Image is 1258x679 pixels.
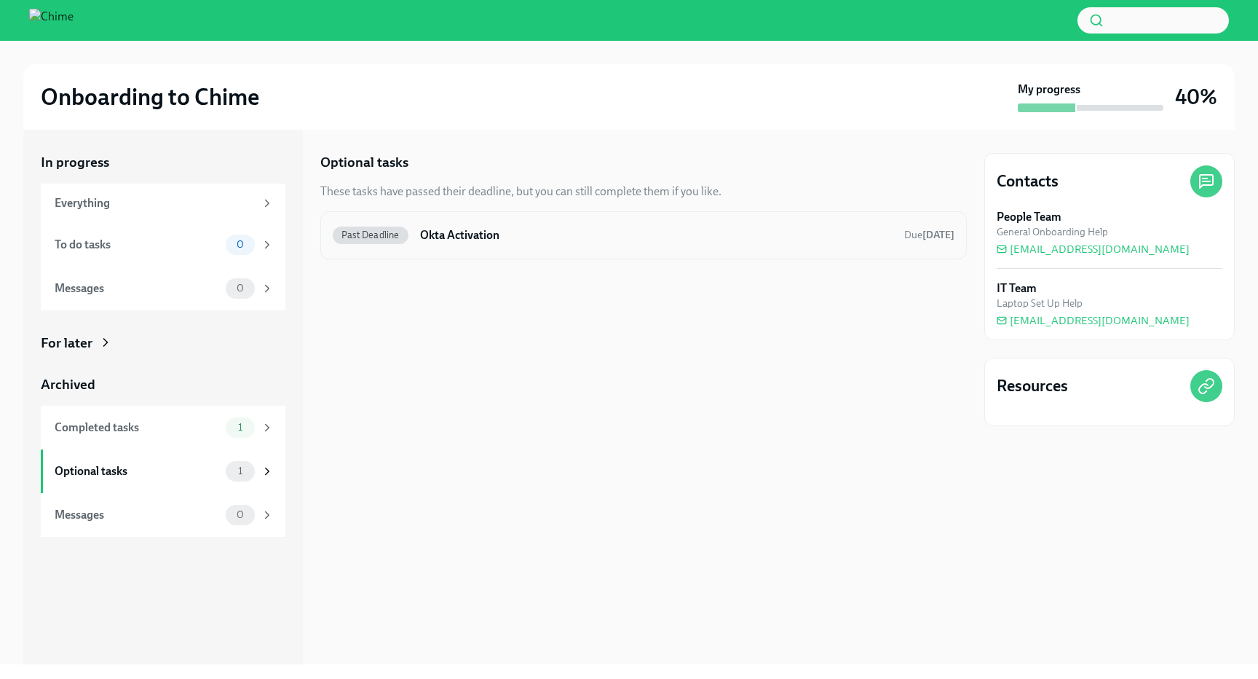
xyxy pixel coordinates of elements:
a: [EMAIL_ADDRESS][DOMAIN_NAME] [997,313,1190,328]
strong: My progress [1018,82,1080,98]
a: Optional tasks1 [41,450,285,493]
a: Archived [41,375,285,394]
h4: Resources [997,375,1068,397]
div: For later [41,334,92,353]
h5: Optional tasks [320,153,408,172]
span: 0 [228,239,253,250]
h6: Okta Activation [420,227,893,243]
div: Completed tasks [55,420,220,436]
h4: Contacts [997,170,1059,192]
a: For later [41,334,285,353]
a: In progress [41,153,285,172]
div: These tasks have passed their deadline, but you can still complete them if you like. [320,184,721,200]
span: 1 [229,466,251,476]
a: To do tasks0 [41,223,285,267]
h2: Onboarding to Chime [41,82,259,111]
div: Everything [55,195,255,211]
div: To do tasks [55,237,220,253]
a: [EMAIL_ADDRESS][DOMAIN_NAME] [997,242,1190,256]
span: Due [904,229,954,241]
a: Past DeadlineOkta ActivationDue[DATE] [333,224,954,247]
img: Chime [29,9,74,32]
a: Everything [41,184,285,223]
a: Messages0 [41,493,285,537]
strong: People Team [997,209,1061,225]
a: Completed tasks1 [41,406,285,450]
span: Past Deadline [333,229,408,240]
span: September 14th, 2025 11:00 [904,228,954,242]
a: Messages0 [41,267,285,310]
span: 0 [228,283,253,294]
strong: IT Team [997,280,1037,297]
span: Laptop Set Up Help [997,297,1083,310]
span: 1 [229,422,251,433]
div: Messages [55,507,220,523]
div: Messages [55,280,220,297]
span: General Onboarding Help [997,225,1108,239]
h3: 40% [1175,84,1217,110]
span: 0 [228,509,253,520]
strong: [DATE] [922,229,954,241]
div: Optional tasks [55,463,220,479]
